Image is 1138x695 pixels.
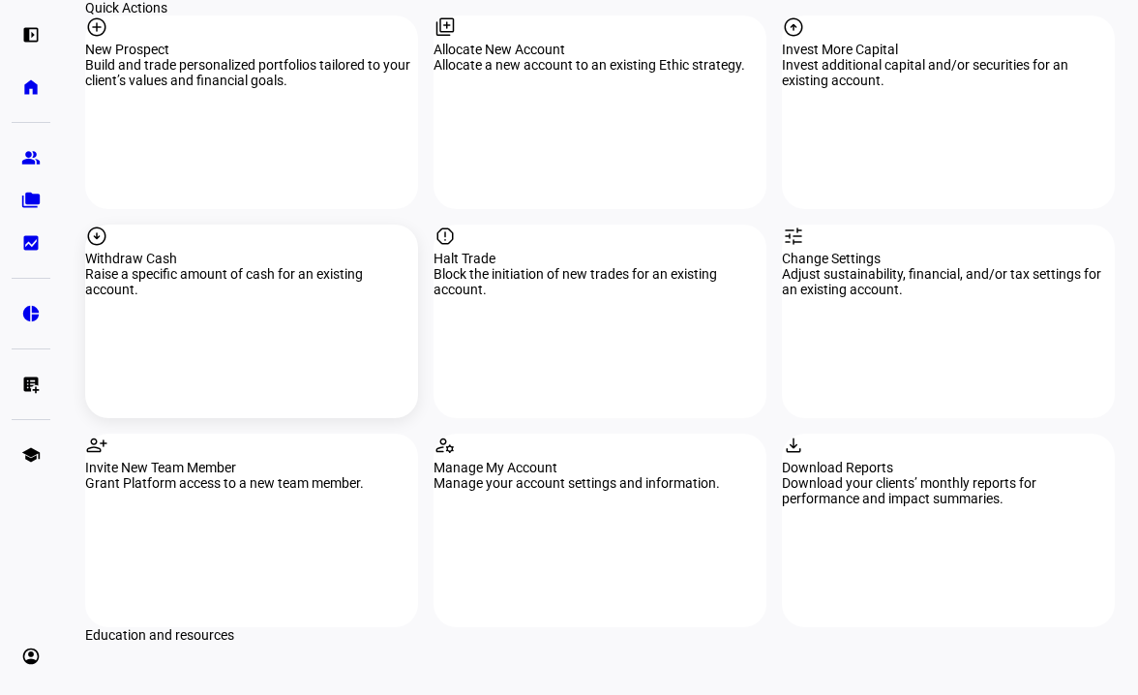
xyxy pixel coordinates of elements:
mat-icon: library_add [434,15,457,39]
div: Download Reports [782,460,1115,475]
a: home [12,68,50,106]
div: Change Settings [782,251,1115,266]
div: Education and resources [85,627,1115,643]
a: bid_landscape [12,224,50,262]
div: Invest additional capital and/or securities for an existing account. [782,57,1115,88]
div: Grant Platform access to a new team member. [85,475,418,491]
div: Adjust sustainability, financial, and/or tax settings for an existing account. [782,266,1115,297]
mat-icon: manage_accounts [434,434,457,457]
eth-mat-symbol: folder_copy [21,191,41,210]
div: Allocate New Account [434,42,766,57]
eth-mat-symbol: bid_landscape [21,233,41,253]
eth-mat-symbol: left_panel_open [21,25,41,45]
div: Download your clients’ monthly reports for performance and impact summaries. [782,475,1115,506]
div: Build and trade personalized portfolios tailored to your client’s values and financial goals. [85,57,418,88]
div: Raise a specific amount of cash for an existing account. [85,266,418,297]
a: pie_chart [12,294,50,333]
div: Invite New Team Member [85,460,418,475]
mat-icon: person_add [85,434,108,457]
div: Halt Trade [434,251,766,266]
eth-mat-symbol: home [21,77,41,97]
div: Manage your account settings and information. [434,475,766,491]
div: Manage My Account [434,460,766,475]
eth-mat-symbol: list_alt_add [21,375,41,394]
mat-icon: download [782,434,805,457]
mat-icon: report [434,225,457,248]
div: Withdraw Cash [85,251,418,266]
div: Block the initiation of new trades for an existing account. [434,266,766,297]
mat-icon: arrow_circle_down [85,225,108,248]
div: Invest More Capital [782,42,1115,57]
a: folder_copy [12,181,50,220]
eth-mat-symbol: school [21,445,41,465]
div: Allocate a new account to an existing Ethic strategy. [434,57,766,73]
mat-icon: add_circle [85,15,108,39]
eth-mat-symbol: pie_chart [21,304,41,323]
eth-mat-symbol: account_circle [21,647,41,666]
a: group [12,138,50,177]
mat-icon: arrow_circle_up [782,15,805,39]
div: New Prospect [85,42,418,57]
eth-mat-symbol: group [21,148,41,167]
mat-icon: tune [782,225,805,248]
